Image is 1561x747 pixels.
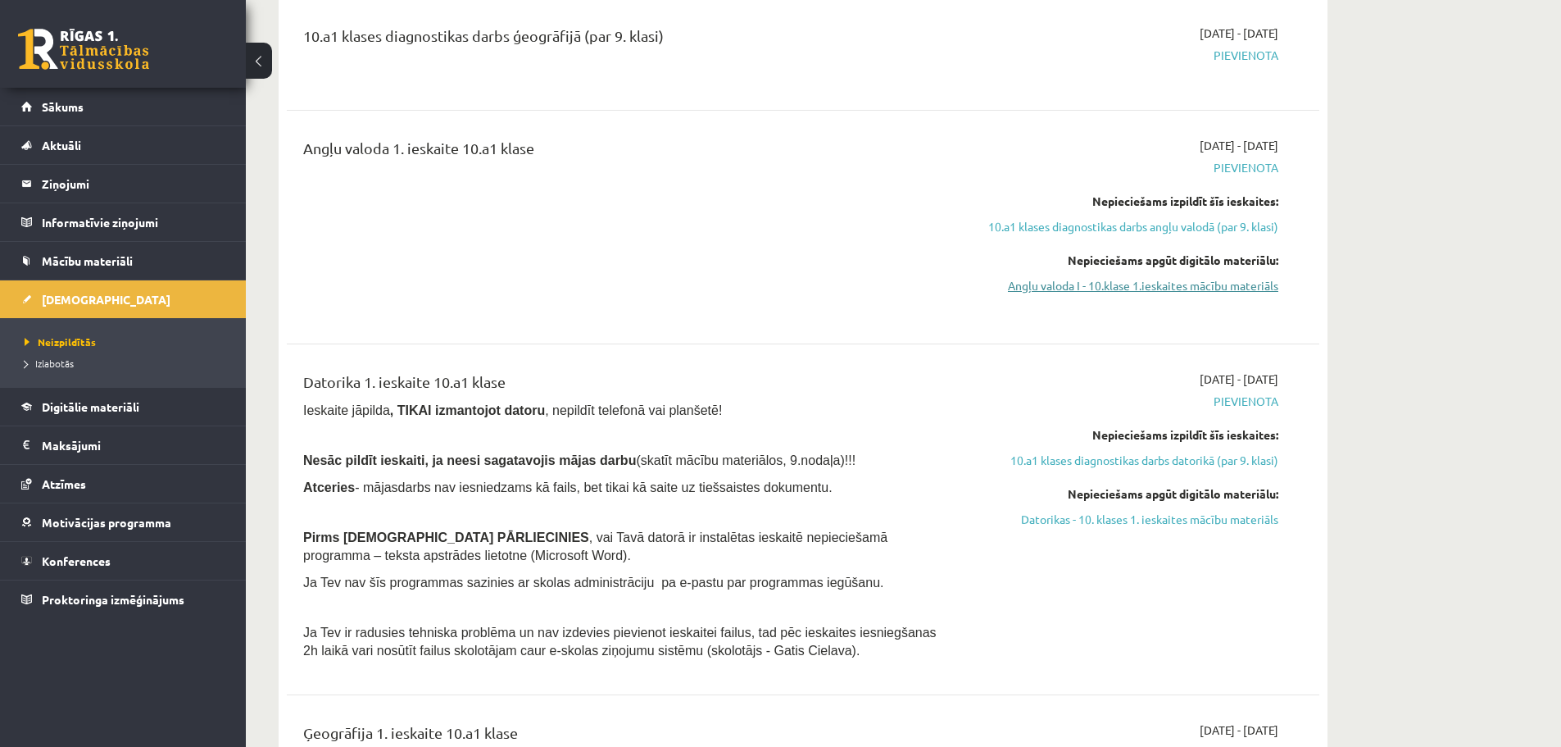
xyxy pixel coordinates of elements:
[21,581,225,618] a: Proktoringa izmēģinājums
[25,335,229,349] a: Neizpildītās
[21,542,225,580] a: Konferences
[42,553,111,568] span: Konferences
[303,626,937,658] span: Ja Tev ir radusies tehniska problēma un nav izdevies pievienot ieskaitei failus, tad pēc ieskaite...
[303,453,636,467] span: Nesāc pildīt ieskaiti, ja neesi sagatavojis mājas darbu
[969,193,1278,210] div: Nepieciešams izpildīt šīs ieskaites:
[303,25,945,55] div: 10.a1 klases diagnostikas darbs ģeogrāfijā (par 9. klasi)
[303,481,355,494] b: Atceries
[1200,371,1278,388] span: [DATE] - [DATE]
[969,511,1278,528] a: Datorikas - 10. klases 1. ieskaites mācību materiāls
[303,576,883,590] span: Ja Tev nav šīs programmas sazinies ar skolas administrāciju pa e-pastu par programmas iegūšanu.
[390,403,545,417] b: , TIKAI izmantojot datoru
[42,292,170,307] span: [DEMOGRAPHIC_DATA]
[303,531,589,544] span: Pirms [DEMOGRAPHIC_DATA] PĀRLIECINIES
[969,47,1278,64] span: Pievienota
[303,371,945,401] div: Datorika 1. ieskaite 10.a1 klase
[25,357,74,370] span: Izlabotās
[42,476,86,491] span: Atzīmes
[303,481,833,494] span: - mājasdarbs nav iesniedzams kā fails, bet tikai kā saite uz tiešsaistes dokumentu.
[969,485,1278,503] div: Nepieciešams apgūt digitālo materiālu:
[636,453,855,467] span: (skatīt mācību materiālos, 9.nodaļa)!!!
[969,393,1278,410] span: Pievienota
[21,126,225,164] a: Aktuāli
[21,203,225,241] a: Informatīvie ziņojumi
[21,388,225,426] a: Digitālie materiāli
[42,138,81,153] span: Aktuāli
[25,335,96,348] span: Neizpildītās
[18,29,149,70] a: Rīgas 1. Tālmācības vidusskola
[303,403,722,417] span: Ieskaite jāpilda , nepildīt telefonā vai planšetē!
[969,426,1278,444] div: Nepieciešams izpildīt šīs ieskaites:
[21,503,225,541] a: Motivācijas programma
[42,203,225,241] legend: Informatīvie ziņojumi
[25,356,229,371] a: Izlabotās
[42,253,133,268] span: Mācību materiāli
[21,88,225,125] a: Sākums
[1200,25,1278,42] span: [DATE] - [DATE]
[42,592,184,607] span: Proktoringa izmēģinājums
[303,531,887,563] span: , vai Tavā datorā ir instalētas ieskaitē nepieciešamā programma – teksta apstrādes lietotne (Micr...
[21,280,225,318] a: [DEMOGRAPHIC_DATA]
[42,515,171,530] span: Motivācijas programma
[969,218,1278,235] a: 10.a1 klases diagnostikas darbs angļu valodā (par 9. klasi)
[303,137,945,167] div: Angļu valoda 1. ieskaite 10.a1 klase
[21,165,225,203] a: Ziņojumi
[969,277,1278,294] a: Angļu valoda I - 10.klase 1.ieskaites mācību materiāls
[1200,137,1278,154] span: [DATE] - [DATE]
[21,465,225,503] a: Atzīmes
[21,426,225,464] a: Maksājumi
[969,452,1278,469] a: 10.a1 klases diagnostikas darbs datorikā (par 9. klasi)
[42,165,225,203] legend: Ziņojumi
[969,159,1278,176] span: Pievienota
[21,242,225,280] a: Mācību materiāli
[42,399,139,414] span: Digitālie materiāli
[969,252,1278,269] div: Nepieciešams apgūt digitālo materiālu:
[42,99,84,114] span: Sākums
[42,426,225,464] legend: Maksājumi
[1200,722,1278,739] span: [DATE] - [DATE]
